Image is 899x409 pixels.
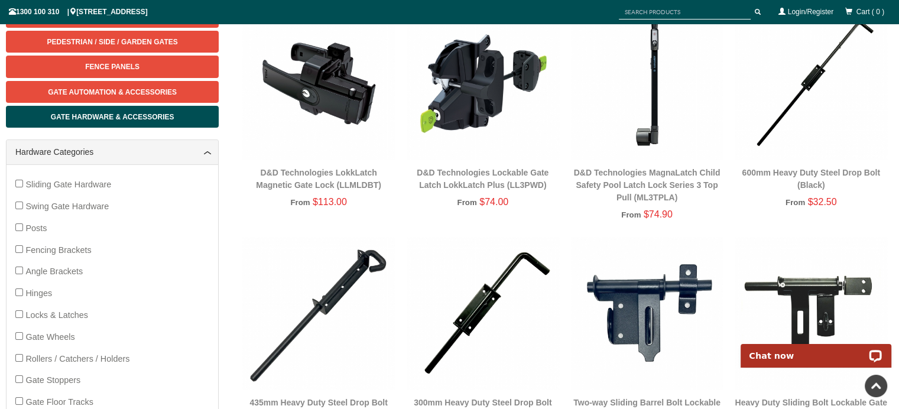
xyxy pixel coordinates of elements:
span: Sliding Gate Hardware [25,180,111,189]
span: Gate Stoppers [25,375,80,385]
span: Gate Wheels [25,332,74,342]
span: 1300 100 310 | [STREET_ADDRESS] [9,8,148,16]
span: From [621,210,641,219]
span: $74.00 [479,197,508,207]
span: Pedestrian / Side / Garden Gates [47,38,178,46]
img: D&D Technologies LokkLatch Magnetic Gate Lock (LLMLDBT) - Gate Warehouse [242,7,395,160]
span: $32.50 [808,197,837,207]
span: Gate Floor Tracks [25,397,93,407]
a: Gate Automation & Accessories [6,81,219,103]
a: Hardware Categories [15,146,209,158]
span: Rollers / Catchers / Holders [25,354,129,363]
span: $113.00 [313,197,347,207]
span: Cart ( 0 ) [856,8,884,16]
span: Locks & Latches [25,310,88,320]
span: Gate Hardware & Accessories [51,113,174,121]
span: $74.90 [644,209,673,219]
span: From [457,198,477,207]
img: 435mm Heavy Duty Steel Drop Bolt (Black) - Gate Warehouse [242,237,395,389]
img: D&D Technologies MagnaLatch Child Safety Pool Latch Lock Series 3 Top Pull (ML3TPLA) - Gate Wareh... [571,7,723,160]
a: 600mm Heavy Duty Steel Drop Bolt (Black) [742,168,879,190]
a: Login/Register [788,8,833,16]
a: Gate Hardware & Accessories [6,106,219,128]
span: Posts [25,223,47,233]
img: 600mm Heavy Duty Steel Drop Bolt (Black) - Gate Warehouse [735,7,887,160]
a: Pedestrian / Side / Garden Gates [6,31,219,53]
img: D&D Technologies Lockable Gate Latch LokkLatch Plus (LL3PWD) - Gate Warehouse [407,7,559,160]
span: Swing Gate Hardware [25,202,109,211]
span: From [786,198,805,207]
input: SEARCH PRODUCTS [619,5,751,20]
span: Fencing Brackets [25,245,91,255]
span: Angle Brackets [25,267,83,276]
iframe: LiveChat chat widget [733,330,899,368]
a: Fence Panels [6,56,219,77]
img: 300mm Heavy Duty Steel Drop Bolt (Black) - Gate Warehouse [407,237,559,389]
a: D&D Technologies LokkLatch Magnetic Gate Lock (LLMLDBT) [256,168,381,190]
a: D&D Technologies Lockable Gate Latch LokkLatch Plus (LL3PWD) [417,168,549,190]
span: From [290,198,310,207]
a: D&D Technologies MagnaLatch Child Safety Pool Latch Lock Series 3 Top Pull (ML3TPLA) [574,168,721,202]
span: Hinges [25,288,52,298]
img: Two-way Sliding Barrel Bolt Lockable Gate Latch (Black) - Gate Warehouse [571,237,723,389]
img: Heavy Duty Sliding Bolt Lockable Gate Latch (Black) - Gate Warehouse [735,237,887,389]
span: Fence Panels [85,63,139,71]
span: Gate Automation & Accessories [48,88,177,96]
